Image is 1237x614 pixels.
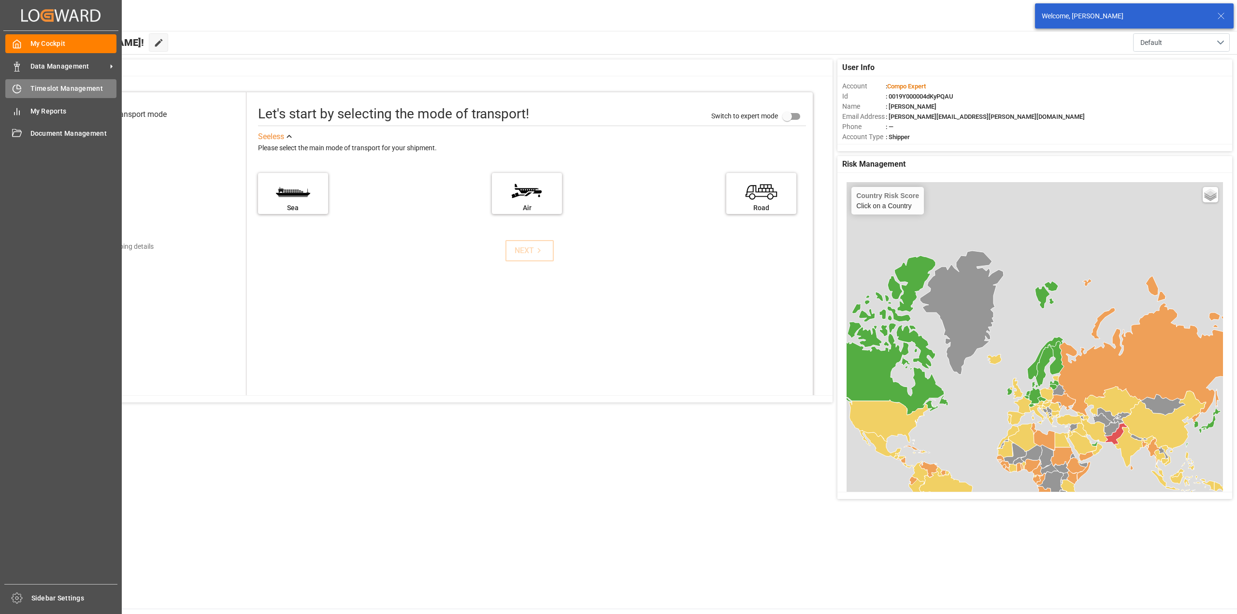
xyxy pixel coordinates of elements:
[30,106,117,116] span: My Reports
[711,112,778,120] span: Switch to expert mode
[842,101,886,112] span: Name
[842,62,875,73] span: User Info
[497,203,557,213] div: Air
[842,112,886,122] span: Email Address
[886,83,926,90] span: :
[30,61,107,71] span: Data Management
[886,103,936,110] span: : [PERSON_NAME]
[887,83,926,90] span: Compo Expert
[5,79,116,98] a: Timeslot Management
[856,192,919,210] div: Click on a Country
[856,192,919,200] h4: Country Risk Score
[886,113,1085,120] span: : [PERSON_NAME][EMAIL_ADDRESS][PERSON_NAME][DOMAIN_NAME]
[886,93,953,100] span: : 0019Y000004dKyPQAU
[258,131,284,143] div: See less
[30,39,117,49] span: My Cockpit
[842,81,886,91] span: Account
[5,124,116,143] a: Document Management
[842,132,886,142] span: Account Type
[93,242,154,252] div: Add shipping details
[731,203,791,213] div: Road
[258,143,806,154] div: Please select the main mode of transport for your shipment.
[92,109,167,120] div: Select transport mode
[886,123,893,130] span: : —
[505,240,554,261] button: NEXT
[30,84,117,94] span: Timeslot Management
[842,91,886,101] span: Id
[1133,33,1230,52] button: open menu
[842,158,906,170] span: Risk Management
[5,101,116,120] a: My Reports
[842,122,886,132] span: Phone
[31,593,118,603] span: Sidebar Settings
[30,129,117,139] span: Document Management
[1140,38,1162,48] span: Default
[1042,11,1208,21] div: Welcome, [PERSON_NAME]
[5,34,116,53] a: My Cockpit
[886,133,910,141] span: : Shipper
[1203,187,1218,202] a: Layers
[515,245,544,257] div: NEXT
[263,203,323,213] div: Sea
[258,104,529,124] div: Let's start by selecting the mode of transport!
